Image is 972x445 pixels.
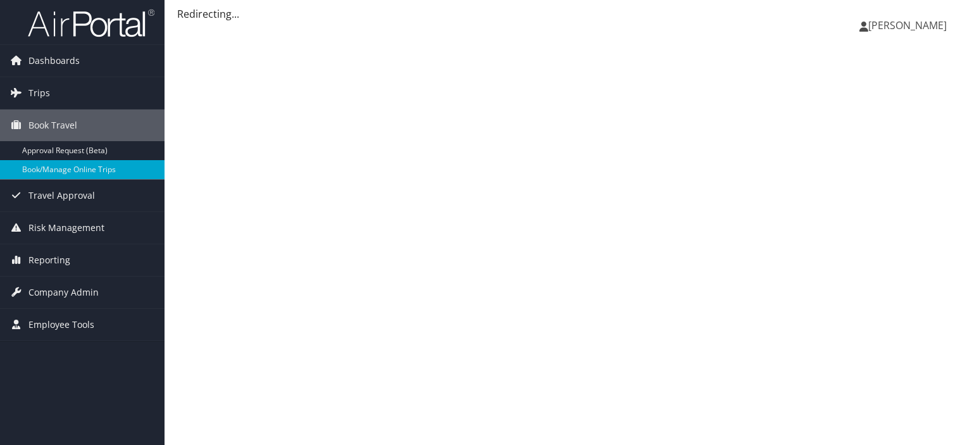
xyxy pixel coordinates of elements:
[28,77,50,109] span: Trips
[28,45,80,77] span: Dashboards
[28,8,154,38] img: airportal-logo.png
[28,180,95,211] span: Travel Approval
[28,244,70,276] span: Reporting
[177,6,959,22] div: Redirecting...
[28,110,77,141] span: Book Travel
[28,277,99,308] span: Company Admin
[28,309,94,341] span: Employee Tools
[859,6,959,44] a: [PERSON_NAME]
[28,212,104,244] span: Risk Management
[868,18,947,32] span: [PERSON_NAME]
